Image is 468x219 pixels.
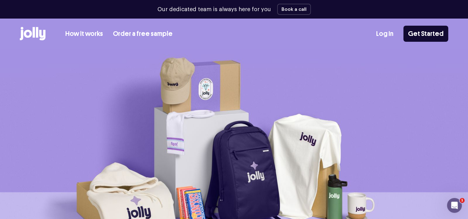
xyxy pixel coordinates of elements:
[376,29,393,39] a: Log In
[113,29,173,39] a: Order a free sample
[277,4,311,15] button: Book a call
[65,29,103,39] a: How it works
[403,26,448,42] a: Get Started
[447,198,462,213] iframe: Intercom live chat
[157,5,271,14] p: Our dedicated team is always here for you
[460,198,465,203] span: 1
